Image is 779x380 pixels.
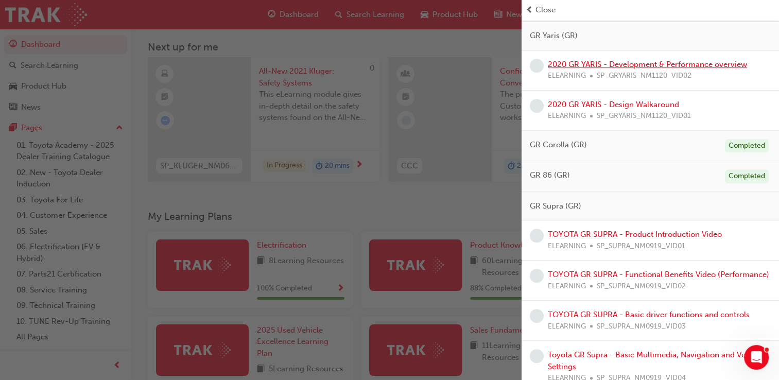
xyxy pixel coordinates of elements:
[548,321,586,333] span: ELEARNING
[548,240,586,252] span: ELEARNING
[725,139,769,153] div: Completed
[548,270,769,279] a: TOYOTA GR SUPRA - Functional Benefits Video (Performance)
[548,350,763,371] a: Toyota GR Supra - Basic Multimedia, Navigation and Vehicle Settings
[548,60,747,69] a: 2020 GR YARIS - Development & Performance overview
[597,70,691,82] span: SP_GRYARIS_NM1120_VID02
[548,230,722,239] a: TOYOTA GR SUPRA - Product Introduction Video
[530,229,544,243] span: learningRecordVerb_NONE-icon
[548,110,586,122] span: ELEARNING
[597,281,686,292] span: SP_SUPRA_NM0919_VID02
[530,99,544,113] span: learningRecordVerb_NONE-icon
[530,59,544,73] span: learningRecordVerb_NONE-icon
[530,269,544,283] span: learningRecordVerb_NONE-icon
[530,349,544,363] span: learningRecordVerb_NONE-icon
[530,200,581,212] span: GR Supra (GR)
[535,4,556,16] span: Close
[597,240,685,252] span: SP_SUPRA_NM0919_VID01
[548,70,586,82] span: ELEARNING
[530,139,587,151] span: GR Corolla (GR)
[548,310,750,319] a: TOYOTA GR SUPRA - Basic driver functions and controls
[530,309,544,323] span: learningRecordVerb_NONE-icon
[530,30,578,42] span: GR Yaris (GR)
[526,4,775,16] button: prev-iconClose
[548,281,586,292] span: ELEARNING
[548,100,679,109] a: 2020 GR YARIS - Design Walkaround
[744,345,769,370] iframe: Intercom live chat
[530,169,570,181] span: GR 86 (GR)
[597,321,686,333] span: SP_SUPRA_NM0919_VID03
[526,4,533,16] span: prev-icon
[725,169,769,183] div: Completed
[597,110,691,122] span: SP_GRYARIS_NM1120_VID01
